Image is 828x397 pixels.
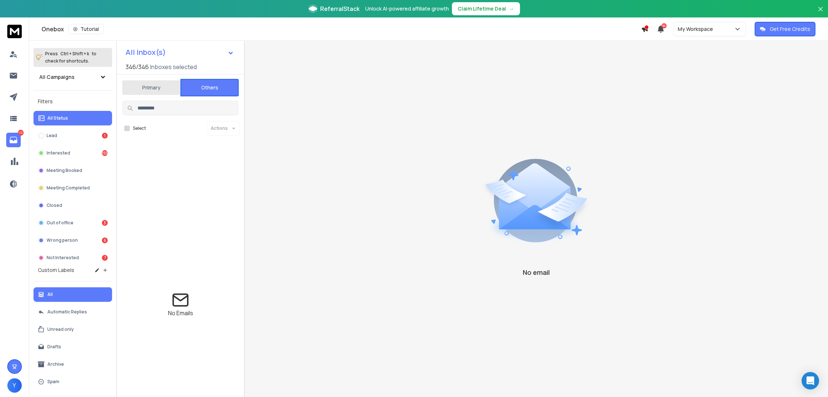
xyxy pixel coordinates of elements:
p: All Status [47,115,68,121]
button: Tutorial [68,24,104,34]
button: Meeting Booked [33,163,112,178]
a: 172 [6,133,21,147]
h1: All Inbox(s) [126,49,166,56]
p: Meeting Completed [47,185,90,191]
div: Open Intercom Messenger [801,372,819,389]
p: Get Free Credits [770,25,810,33]
button: Y [7,378,22,393]
p: Automatic Replies [47,309,87,315]
button: Drafts [33,340,112,354]
p: Not Interested [47,255,79,261]
p: All [47,292,53,297]
div: 155 [102,150,108,156]
span: Ctrl + Shift + k [59,49,90,58]
label: Select [133,125,146,131]
button: All Inbox(s) [120,45,240,60]
span: 50 [661,23,666,28]
p: No email [523,267,550,277]
div: 7 [102,255,108,261]
button: Unread only [33,322,112,337]
div: Onebox [41,24,641,34]
button: Closed [33,198,112,213]
h3: Custom Labels [38,266,74,274]
button: Not Interested7 [33,250,112,265]
button: All Campaigns [33,70,112,84]
button: Meeting Completed [33,181,112,195]
p: Unread only [47,326,74,332]
h3: Filters [33,96,112,107]
p: Interested [47,150,70,156]
p: Drafts [47,344,61,350]
p: 172 [18,130,24,136]
button: Lead1 [33,128,112,143]
p: Archive [47,361,64,367]
div: 6 [102,237,108,243]
div: 1 [102,133,108,139]
p: Unlock AI-powered affiliate growth [365,5,449,12]
p: Wrong person [47,237,78,243]
p: Closed [47,202,62,208]
button: All [33,287,112,302]
button: Primary [122,80,180,96]
button: Archive [33,357,112,372]
button: Automatic Replies [33,305,112,319]
h3: Inboxes selected [150,63,197,71]
button: All Status [33,111,112,125]
p: My Workspace [678,25,716,33]
button: Out of office3 [33,216,112,230]
p: Out of office [47,220,73,226]
button: Wrong person6 [33,233,112,248]
p: Lead [47,133,57,139]
button: Others [180,79,239,96]
p: Meeting Booked [47,168,82,173]
div: 3 [102,220,108,226]
p: Press to check for shortcuts. [45,50,96,65]
h1: All Campaigns [39,73,75,81]
button: Get Free Credits [755,22,815,36]
p: Spam [47,379,59,385]
span: 346 / 346 [126,63,149,71]
span: → [509,5,514,12]
button: Spam [33,374,112,389]
span: ReferralStack [320,4,359,13]
button: Interested155 [33,146,112,160]
button: Close banner [816,4,825,22]
button: Claim Lifetime Deal→ [452,2,520,15]
p: No Emails [168,309,193,317]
